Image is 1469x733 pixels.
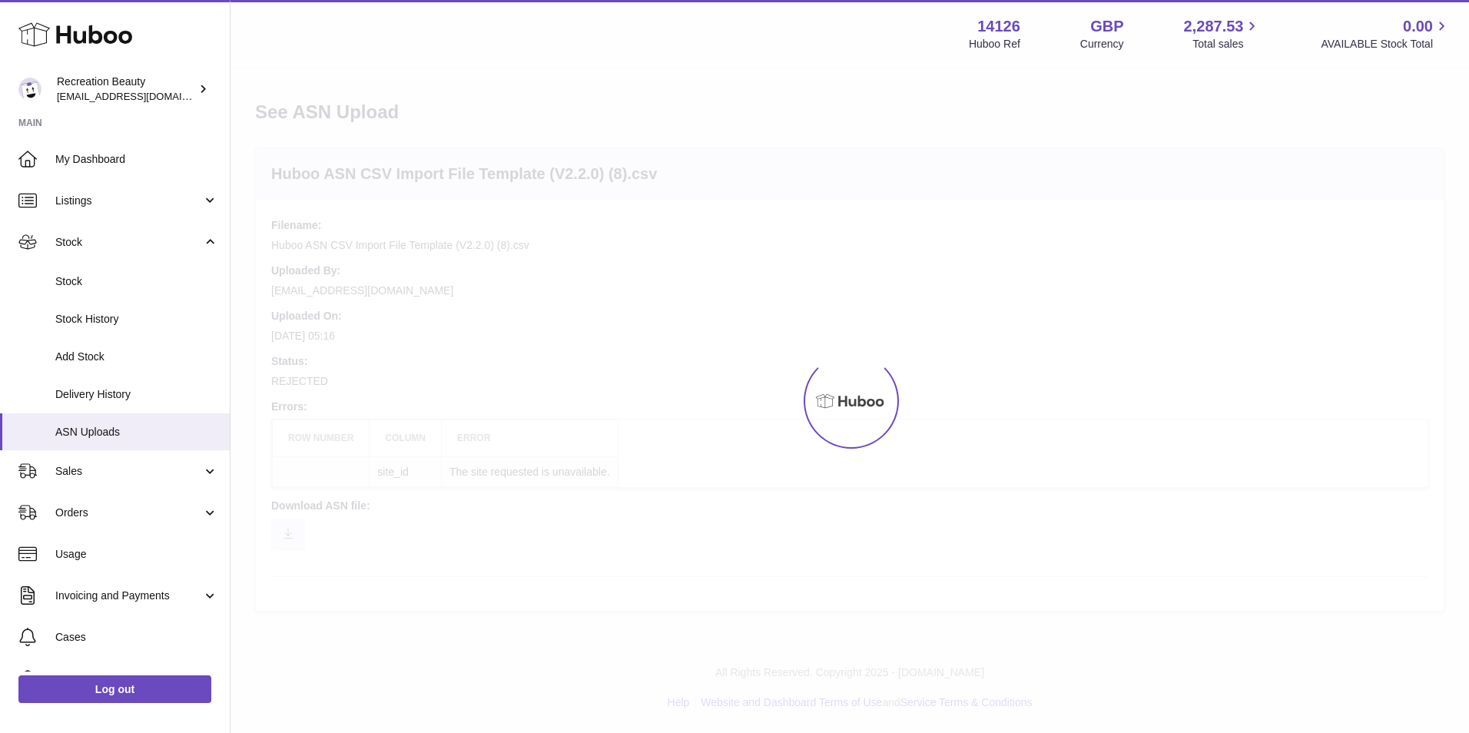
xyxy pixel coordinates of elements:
[55,312,218,327] span: Stock History
[1184,16,1244,37] span: 2,287.53
[1192,37,1261,51] span: Total sales
[55,630,218,645] span: Cases
[18,78,41,101] img: internalAdmin-14126@internal.huboo.com
[55,425,218,439] span: ASN Uploads
[55,235,202,250] span: Stock
[55,506,202,520] span: Orders
[1403,16,1433,37] span: 0.00
[55,350,218,364] span: Add Stock
[55,274,218,289] span: Stock
[969,37,1020,51] div: Huboo Ref
[55,589,202,603] span: Invoicing and Payments
[55,547,218,562] span: Usage
[1321,37,1451,51] span: AVAILABLE Stock Total
[57,75,195,104] div: Recreation Beauty
[55,387,218,402] span: Delivery History
[977,16,1020,37] strong: 14126
[55,194,202,208] span: Listings
[55,464,202,479] span: Sales
[1090,16,1123,37] strong: GBP
[1321,16,1451,51] a: 0.00 AVAILABLE Stock Total
[18,675,211,703] a: Log out
[55,152,218,167] span: My Dashboard
[1080,37,1124,51] div: Currency
[1184,16,1262,51] a: 2,287.53 Total sales
[57,90,226,102] span: [EMAIL_ADDRESS][DOMAIN_NAME]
